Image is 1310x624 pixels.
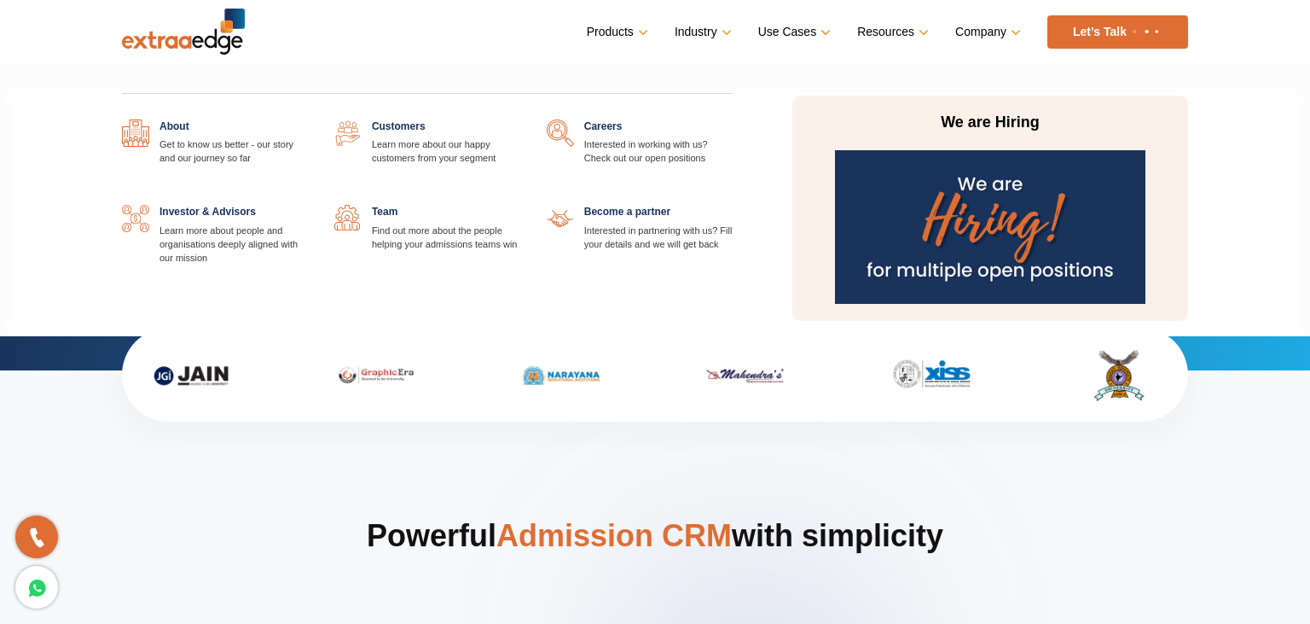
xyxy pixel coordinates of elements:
a: Resources [857,20,925,44]
a: Company [955,20,1017,44]
p: We are Hiring [830,113,1151,133]
span: Admission CRM [496,518,732,553]
a: Use Cases [758,20,827,44]
a: Industry [675,20,728,44]
a: Let’s Talk [1047,15,1188,49]
a: Products [587,20,645,44]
